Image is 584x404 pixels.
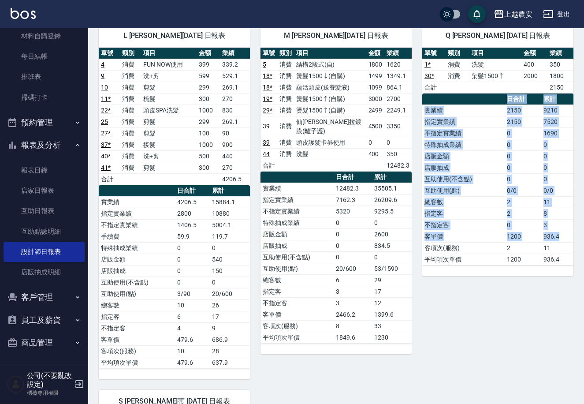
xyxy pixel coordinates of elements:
td: 0 [505,127,541,139]
td: 總客數 [422,196,505,208]
td: 10 [175,299,210,311]
button: 客戶管理 [4,286,85,309]
td: 指定實業績 [260,194,334,206]
th: 累計 [210,185,250,197]
img: Person [7,375,25,393]
td: 消費 [277,116,294,137]
a: 44 [263,150,270,157]
td: 洗+剪 [141,70,197,82]
td: 830 [220,105,250,116]
td: 0/0 [541,185,573,196]
td: 不指定客 [260,297,334,309]
td: 2600 [372,228,412,240]
td: 3 [334,286,372,297]
td: 864.1 [384,82,412,93]
td: 消費 [277,82,294,93]
td: 合計 [422,82,446,93]
td: 2150 [547,82,573,93]
td: 0 [541,173,573,185]
a: 10 [101,84,108,91]
td: 剪髮 [141,82,197,93]
td: 2249.1 [384,105,412,116]
td: 指定實業績 [99,208,175,219]
td: 4206.5 [220,173,250,185]
td: 100 [197,127,220,139]
table: a dense table [260,172,412,344]
td: 仙[PERSON_NAME]拉鍍膜(離子護) [294,116,366,137]
td: 剪髮 [141,162,197,173]
td: 剪髮 [141,127,197,139]
a: 設計師日報表 [4,242,85,262]
td: 119.7 [210,231,250,242]
td: 0 [541,150,573,162]
td: 實業績 [99,196,175,208]
td: 0 [505,162,541,173]
td: 0 [334,217,372,228]
td: 3 [541,219,573,231]
td: 400 [366,148,385,160]
td: 1690 [541,127,573,139]
td: 479.6 [175,334,210,345]
td: 蘊活頭皮(送養髮液) [294,82,366,93]
td: 店販抽成 [99,265,175,277]
td: 手續費 [99,231,175,242]
td: 消費 [120,105,141,116]
td: 平均項次單價 [99,357,175,368]
td: 洗+剪 [141,150,197,162]
a: 9 [101,72,104,79]
td: 指定客 [260,286,334,297]
td: 2800 [175,208,210,219]
td: 479.6 [175,357,210,368]
td: 0 [505,219,541,231]
td: 店販金額 [260,228,334,240]
td: 1230 [372,332,412,343]
td: 7162.3 [334,194,372,206]
td: 消費 [277,59,294,70]
td: 頭皮SPA洗髮 [141,105,197,116]
th: 業績 [384,48,412,59]
th: 類別 [277,48,294,59]
td: 互助使用(不含點) [260,251,334,263]
td: 客單價 [422,231,505,242]
td: 0/0 [505,185,541,196]
td: 4500 [366,116,385,137]
a: 互助點數明細 [4,221,85,242]
td: 300 [197,93,220,105]
td: 1406.5 [175,219,210,231]
td: 互助使用(不含點) [422,173,505,185]
td: 消費 [120,93,141,105]
td: 1349.1 [384,70,412,82]
td: 4 [175,322,210,334]
td: 9295.5 [372,206,412,217]
td: 59.9 [175,231,210,242]
td: 15884.1 [210,196,250,208]
td: 梳髮 [141,93,197,105]
td: 17 [210,311,250,322]
a: 店販抽成明細 [4,262,85,282]
td: 900 [220,139,250,150]
td: 7520 [541,116,573,127]
th: 金額 [197,48,220,59]
td: 合計 [260,160,277,171]
td: 消費 [277,137,294,148]
td: 269.1 [220,82,250,93]
td: 2000 [521,70,547,82]
td: 1000 [197,105,220,116]
td: 2 [505,242,541,254]
td: 不指定客 [99,322,175,334]
td: 0 [541,162,573,173]
td: 0 [175,242,210,254]
th: 金額 [366,48,385,59]
td: 936.4 [541,231,573,242]
table: a dense table [99,48,250,185]
td: 6 [175,311,210,322]
td: 洗髮 [294,148,366,160]
td: 3000 [366,93,385,105]
td: 洗髮 [469,59,521,70]
td: 消費 [277,105,294,116]
a: 25 [101,118,108,125]
td: 實業績 [260,183,334,194]
td: 互助使用(點) [260,263,334,274]
td: 實業績 [422,105,505,116]
a: 掃碼打卡 [4,87,85,108]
